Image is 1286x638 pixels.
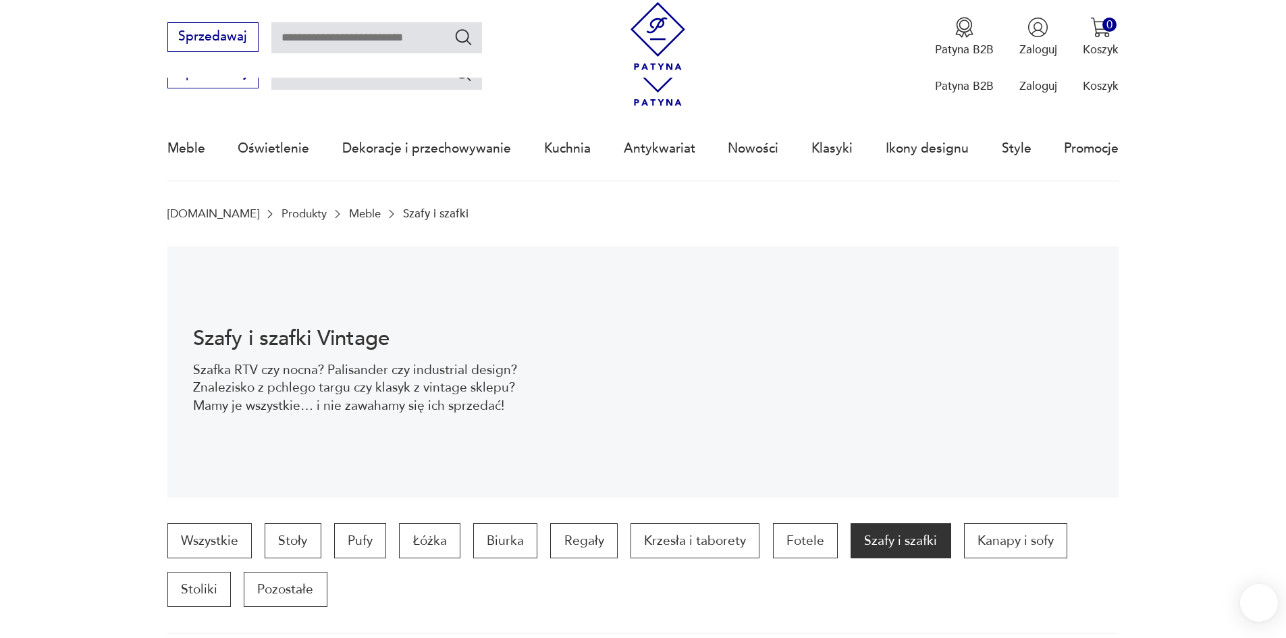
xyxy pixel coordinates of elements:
[886,117,969,180] a: Ikony designu
[334,523,386,558] a: Pufy
[631,523,759,558] a: Krzesła i taborety
[167,69,259,80] a: Sprzedawaj
[935,17,994,57] button: Patyna B2B
[1002,117,1032,180] a: Style
[624,117,695,180] a: Antykwariat
[244,572,327,607] a: Pozostałe
[167,22,259,52] button: Sprzedawaj
[935,17,994,57] a: Ikona medaluPatyna B2B
[1064,117,1119,180] a: Promocje
[1083,17,1119,57] button: 0Koszyk
[1019,17,1057,57] button: Zaloguj
[193,329,522,348] h1: Szafy i szafki Vintage
[811,117,853,180] a: Klasyki
[167,32,259,43] a: Sprzedawaj
[550,523,617,558] a: Regały
[1083,78,1119,94] p: Koszyk
[193,361,522,415] p: Szafka RTV czy nocna? Palisander czy industrial design? Znalezisko z pchlego targu czy klasyk z v...
[167,117,205,180] a: Meble
[167,572,231,607] a: Stoliki
[728,117,778,180] a: Nowości
[167,523,252,558] a: Wszystkie
[403,207,468,220] p: Szafy i szafki
[851,523,950,558] a: Szafy i szafki
[544,117,591,180] a: Kuchnia
[1090,17,1111,38] img: Ikona koszyka
[342,117,511,180] a: Dekoracje i przechowywanie
[1019,78,1057,94] p: Zaloguj
[964,523,1067,558] a: Kanapy i sofy
[954,17,975,38] img: Ikona medalu
[935,78,994,94] p: Patyna B2B
[454,27,473,47] button: Szukaj
[238,117,309,180] a: Oświetlenie
[1240,584,1278,622] iframe: Smartsupp widget button
[1019,42,1057,57] p: Zaloguj
[399,523,460,558] a: Łóżka
[349,207,381,220] a: Meble
[265,523,321,558] a: Stoły
[167,207,259,220] a: [DOMAIN_NAME]
[1027,17,1048,38] img: Ikonka użytkownika
[935,42,994,57] p: Patyna B2B
[624,2,692,70] img: Patyna - sklep z meblami i dekoracjami vintage
[773,523,838,558] a: Fotele
[1083,42,1119,57] p: Koszyk
[1102,18,1117,32] div: 0
[454,63,473,83] button: Szukaj
[473,523,537,558] a: Biurka
[282,207,327,220] a: Produkty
